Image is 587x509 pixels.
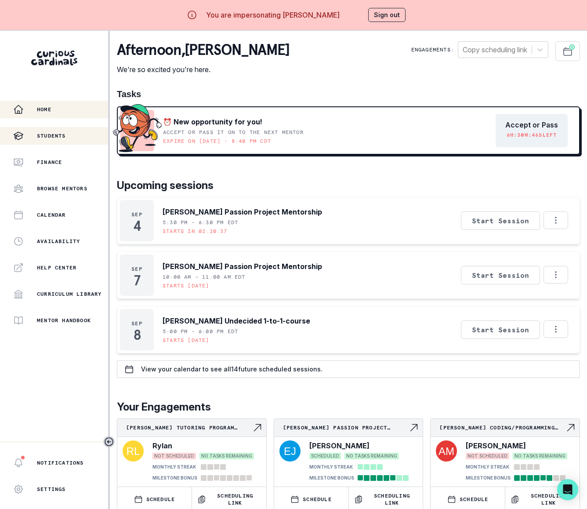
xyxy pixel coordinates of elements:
[544,320,568,338] button: Options
[163,282,210,289] p: Starts [DATE]
[461,266,540,284] button: Start Session
[252,422,263,433] svg: Navigate to engagement page
[439,424,565,431] p: [PERSON_NAME] Coding/Programming Passion Project
[544,211,568,229] button: Options
[210,492,261,506] p: Scheduling Link
[283,424,409,431] p: [PERSON_NAME] Passion Project Mentorship
[436,440,457,462] img: svg
[163,129,304,136] p: Accept or pass it on to the next mentor
[431,419,580,483] a: [PERSON_NAME] Coding/Programming Passion ProjectNavigate to engagement page[PERSON_NAME]NOT SCHED...
[496,114,568,147] button: Accept or Pass6H:30M:46Sleft
[103,436,115,447] button: Toggle sidebar
[411,46,454,53] p: Engagements:
[466,440,526,451] p: [PERSON_NAME]
[152,453,196,459] span: NOT SCHEDULED
[366,492,418,506] p: Scheduling Link
[117,399,580,415] p: Your Engagements
[565,422,576,433] svg: Navigate to engagement page
[303,496,332,503] p: SCHEDULE
[163,316,310,326] p: [PERSON_NAME] Undecided 1-to-1-course
[37,106,51,113] p: Home
[344,453,399,459] span: NO TASKS REMAINING
[163,116,262,127] p: ⏰ New opportunity for you!
[37,211,66,218] p: Calendar
[117,178,580,193] p: Upcoming sessions
[31,51,77,65] img: Curious Cardinals Logo
[37,459,84,466] p: Notifications
[134,331,141,339] p: 8
[141,366,322,373] p: View your calendar to see all 14 future scheduled sessions.
[117,64,290,75] p: We're so excited you're here.
[163,219,238,226] p: 5:30 PM - 6:30 PM EDT
[163,328,238,335] p: 5:00 PM - 6:00 PM EDT
[199,453,254,459] span: NO TASKS REMAINING
[368,8,406,22] button: Sign out
[37,317,91,324] p: Mentor Handbook
[134,276,140,285] p: 7
[206,10,340,20] p: You are impersonating [PERSON_NAME]
[513,453,567,459] span: NO TASKS REMAINING
[163,207,322,217] p: [PERSON_NAME] Passion Project Mentorship
[117,41,290,59] p: afternoon , [PERSON_NAME]
[133,222,141,230] p: 4
[163,138,271,145] p: Expire on [DATE] • 8:40 PM CDT
[37,291,102,298] p: Curriculum Library
[163,228,228,235] p: Starts in 02:20:37
[37,185,87,192] p: Browse Mentors
[123,440,144,462] img: svg
[507,131,557,138] p: 6 H: 30 M: 46 S left
[466,464,509,470] p: MONTHLY STREAK
[37,264,76,271] p: Help Center
[146,496,175,503] p: SCHEDULE
[274,419,423,483] a: [PERSON_NAME] Passion Project MentorshipNavigate to engagement page[PERSON_NAME]SCHEDULEDNO TASKS...
[126,424,252,431] p: [PERSON_NAME] Tutoring Program Mentorship
[466,475,511,481] p: MILESTONE BONUS
[37,159,62,166] p: Finance
[131,320,142,327] p: Sep
[131,265,142,273] p: Sep
[152,440,172,451] p: Rylan
[37,486,66,493] p: Settings
[557,479,578,500] div: Open Intercom Messenger
[163,337,210,344] p: Starts [DATE]
[309,440,370,451] p: [PERSON_NAME]
[466,453,509,459] span: NOT SCHEDULED
[461,320,540,339] button: Start Session
[37,132,66,139] p: Students
[555,41,580,61] button: Schedule Sessions
[309,453,341,459] span: SCHEDULED
[309,475,354,481] p: MILESTONE BONUS
[163,261,322,272] p: [PERSON_NAME] Passion Project Mentorship
[505,121,558,129] p: Accept or Pass
[37,238,80,245] p: Availability
[544,266,568,284] button: Options
[523,492,574,506] p: Scheduling Link
[460,496,489,503] p: SCHEDULE
[163,273,246,280] p: 10:00 AM - 11:00 AM EDT
[131,211,142,218] p: Sep
[117,89,580,99] h1: Tasks
[117,419,266,483] a: [PERSON_NAME] Tutoring Program MentorshipNavigate to engagement pageRylanNOT SCHEDULEDNO TASKS RE...
[409,422,419,433] svg: Navigate to engagement page
[152,464,196,470] p: MONTHLY STREAK
[279,440,301,462] img: svg
[309,464,353,470] p: MONTHLY STREAK
[461,211,540,230] button: Start Session
[152,475,197,481] p: MILESTONE BONUS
